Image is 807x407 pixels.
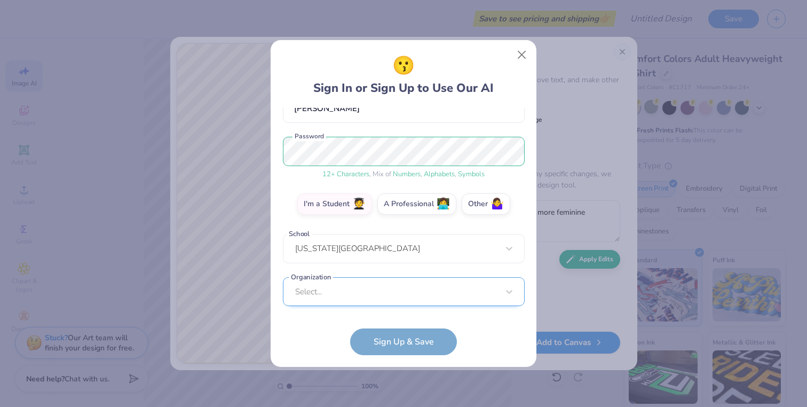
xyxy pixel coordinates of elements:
span: 12 + Characters [322,169,369,179]
label: A Professional [377,193,456,215]
label: I'm a Student [297,193,372,215]
button: Close [512,45,532,65]
span: 👩‍💻 [437,198,450,210]
span: Symbols [458,169,485,179]
div: Sign In or Sign Up to Use Our AI [313,52,494,97]
span: 😗 [392,52,415,80]
span: Alphabets [424,169,455,179]
span: 🤷‍♀️ [490,198,504,210]
div: , Mix of , , [283,169,525,180]
span: Numbers [393,169,421,179]
span: 🧑‍🎓 [352,198,366,210]
label: School [287,229,312,239]
label: Organization [289,272,333,282]
label: Other [462,193,510,215]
